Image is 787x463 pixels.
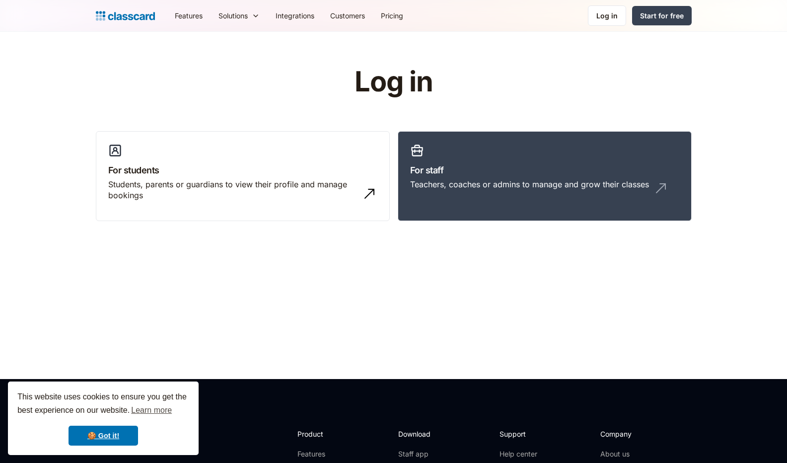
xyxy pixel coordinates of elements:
a: Help center [500,449,540,459]
a: Features [167,4,211,27]
span: This website uses cookies to ensure you get the best experience on our website. [17,391,189,418]
a: For staffTeachers, coaches or admins to manage and grow their classes [398,131,692,222]
h2: Download [398,429,439,439]
div: Log in [596,10,618,21]
h2: Support [500,429,540,439]
h3: For staff [410,163,679,177]
div: cookieconsent [8,382,199,455]
a: dismiss cookie message [69,426,138,446]
h2: Product [297,429,351,439]
a: For studentsStudents, parents or guardians to view their profile and manage bookings [96,131,390,222]
a: Logo [96,9,155,23]
a: Integrations [268,4,322,27]
a: Customers [322,4,373,27]
h2: Company [600,429,666,439]
a: Log in [588,5,626,26]
div: Start for free [640,10,684,21]
a: Features [297,449,351,459]
a: Staff app [398,449,439,459]
div: Solutions [211,4,268,27]
a: Start for free [632,6,692,25]
h1: Log in [236,67,551,97]
div: Solutions [218,10,248,21]
a: Pricing [373,4,411,27]
a: learn more about cookies [130,403,173,418]
div: Teachers, coaches or admins to manage and grow their classes [410,179,649,190]
div: Students, parents or guardians to view their profile and manage bookings [108,179,358,201]
h3: For students [108,163,377,177]
a: About us [600,449,666,459]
